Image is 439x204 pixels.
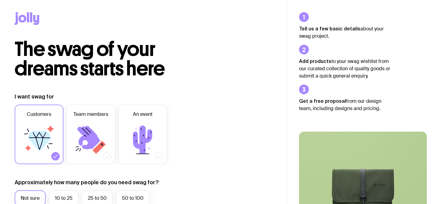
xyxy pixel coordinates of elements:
[299,58,331,64] strong: Add products
[299,57,391,80] p: to your swag wishlist from our curated collection of quality goods or submit a quick general enqu...
[27,111,51,118] span: Customers
[299,97,391,112] p: from our design team, including designs and pricing.
[73,111,108,118] span: Team members
[133,111,152,118] span: An event
[15,179,159,186] label: Approximately how many people do you need swag for?
[15,93,54,100] label: I want swag for
[299,98,346,104] strong: Get a free proposal
[299,26,360,31] strong: Tell us a few basic details
[15,37,165,81] span: The swag of your dreams starts here
[299,25,391,40] p: about your swag project.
